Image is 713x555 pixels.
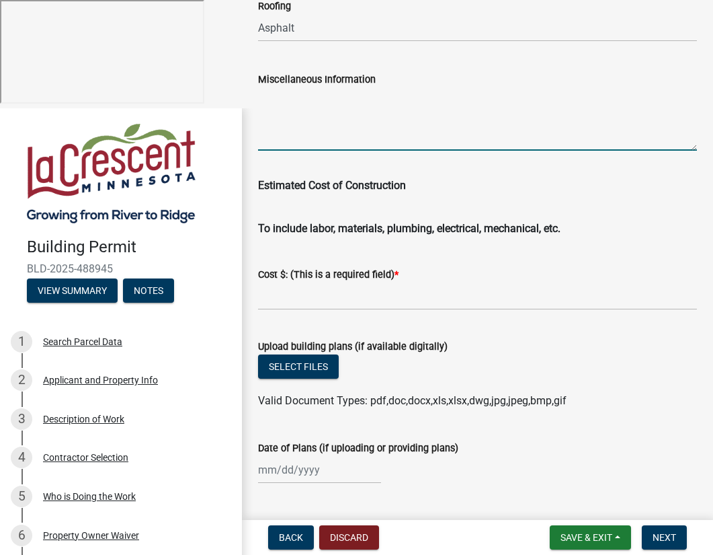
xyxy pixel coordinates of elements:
wm-modal-confirm: Summary [27,286,118,297]
span: Estimated Cost of Construction [258,179,406,192]
label: Cost $: (This is a required field) [258,270,399,280]
label: Upload building plans (if available digitally) [258,342,448,352]
h4: Building Permit [27,237,231,257]
div: 3 [11,408,32,430]
button: Select files [258,355,339,379]
span: Valid Document Types: pdf,doc,docx,xls,xlsx,dwg,jpg,jpeg,bmp,gif [258,394,567,407]
div: 1 [11,331,32,353]
div: 2 [11,369,32,391]
div: Description of Work [43,414,124,424]
button: Discard [319,525,379,550]
div: Applicant and Property Info [43,375,158,385]
wm-modal-confirm: Notes [123,286,174,297]
button: Back [268,525,314,550]
div: Contractor Selection [43,453,128,462]
span: BLD-2025-488945 [27,262,215,275]
span: Save & Exit [560,532,612,543]
div: 4 [11,447,32,468]
img: City of La Crescent, Minnesota [27,122,196,223]
div: 5 [11,486,32,507]
div: Who is Doing the Work [43,492,136,501]
div: 6 [11,525,32,546]
input: mm/dd/yyyy [258,456,381,484]
button: Notes [123,279,174,303]
b: To include labor, materials, plumbing, electrical, mechanical, etc. [258,222,560,235]
div: Search Parcel Data [43,337,122,346]
label: Date of Plans (if uploading or providing plans) [258,444,458,453]
button: Next [642,525,687,550]
div: Property Owner Waiver [43,531,139,540]
span: Back [279,532,303,543]
button: View Summary [27,279,118,303]
span: Next [653,532,676,543]
button: Save & Exit [550,525,631,550]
